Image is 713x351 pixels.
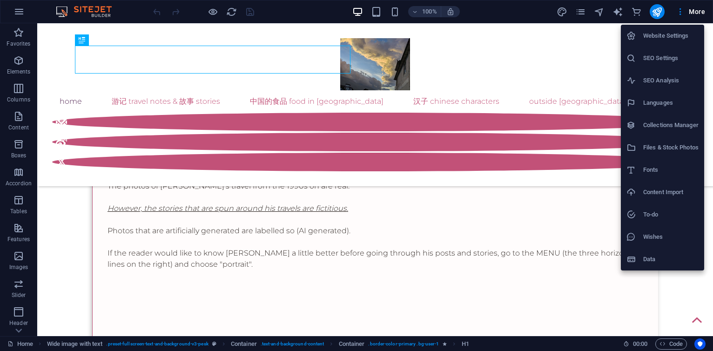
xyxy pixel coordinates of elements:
h6: Content Import [643,187,699,198]
h6: SEO Settings [643,53,699,64]
h6: Files & Stock Photos [643,142,699,153]
h6: Data [643,254,699,265]
h6: Collections Manager [643,120,699,131]
h6: Languages [643,97,699,108]
h6: Fonts [643,164,699,175]
h6: To-do [643,209,699,220]
h6: SEO Analysis [643,75,699,86]
h6: Website Settings [643,30,699,41]
h6: Wishes [643,231,699,243]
